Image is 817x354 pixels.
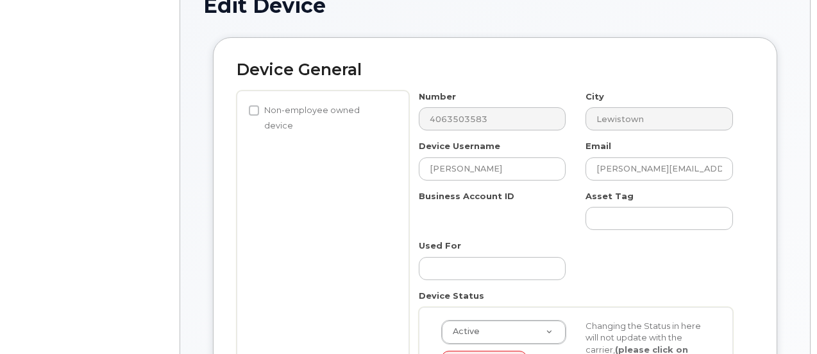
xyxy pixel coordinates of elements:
h2: Device General [237,61,754,79]
label: Device Username [419,140,500,152]
label: Number [419,91,456,103]
label: Device Status [419,290,484,302]
a: Active [442,321,566,344]
label: Email [585,140,611,152]
label: Used For [419,240,461,252]
span: Active [445,326,480,337]
label: Non-employee owned device [249,103,388,134]
label: Asset Tag [585,190,634,202]
input: Non-employee owned device [249,105,259,116]
label: Business Account ID [419,190,514,202]
label: City [585,91,604,103]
